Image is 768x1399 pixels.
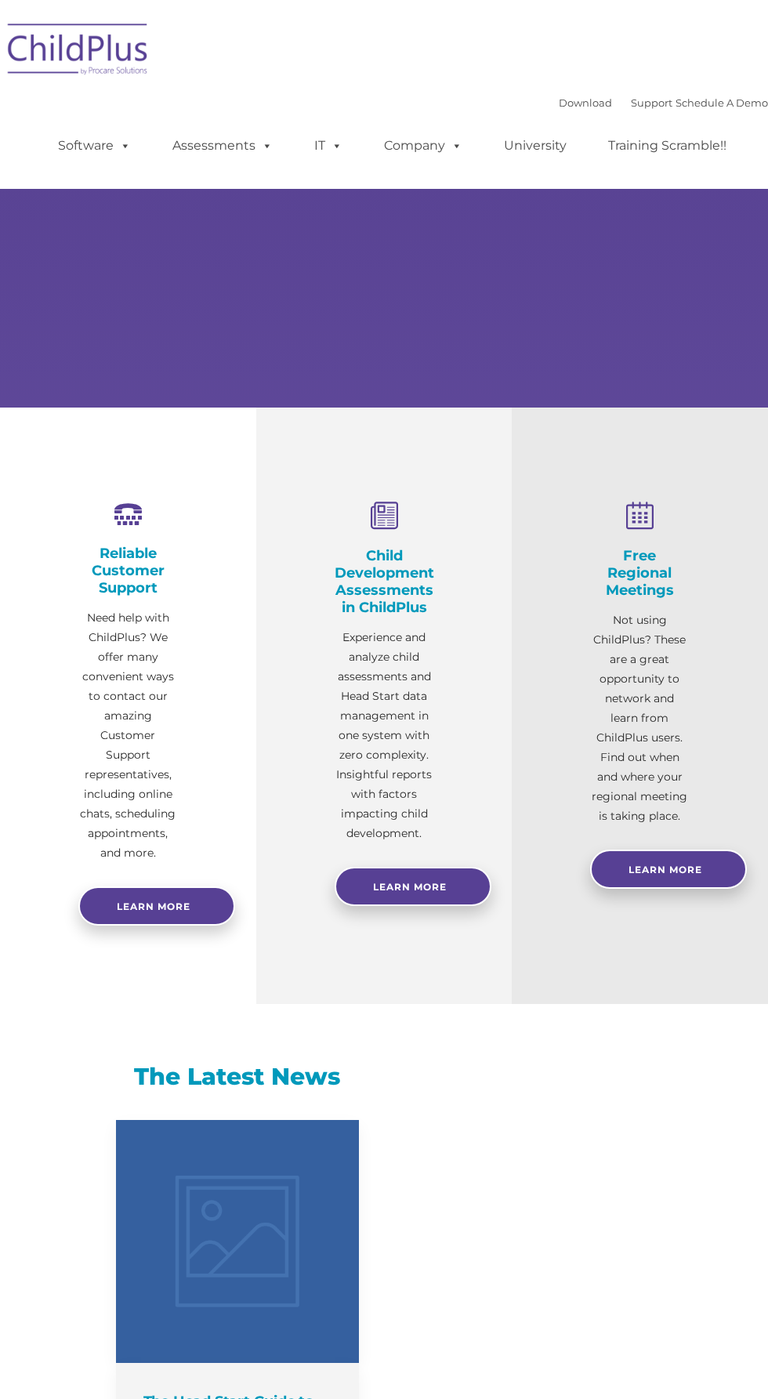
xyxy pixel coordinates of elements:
p: Experience and analyze child assessments and Head Start data management in one system with zero c... [335,628,434,843]
a: Download [559,96,612,109]
a: University [488,130,582,161]
a: Learn More [335,867,491,906]
h4: Reliable Customer Support [78,545,178,596]
a: Schedule A Demo [676,96,768,109]
a: Learn More [590,850,747,889]
a: Software [42,130,147,161]
span: Learn More [373,881,447,893]
h4: Free Regional Meetings [590,547,690,599]
a: Training Scramble!! [592,130,742,161]
a: Company [368,130,478,161]
span: Learn More [629,864,702,875]
span: Learn more [117,901,190,912]
a: IT [299,130,358,161]
a: Support [631,96,672,109]
font: | [559,96,768,109]
a: Assessments [157,130,288,161]
a: Learn more [78,886,235,926]
h4: Child Development Assessments in ChildPlus [335,547,434,616]
p: Not using ChildPlus? These are a great opportunity to network and learn from ChildPlus users. Fin... [590,611,690,826]
p: Need help with ChildPlus? We offer many convenient ways to contact our amazing Customer Support r... [78,608,178,863]
h3: The Latest News [116,1061,359,1093]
